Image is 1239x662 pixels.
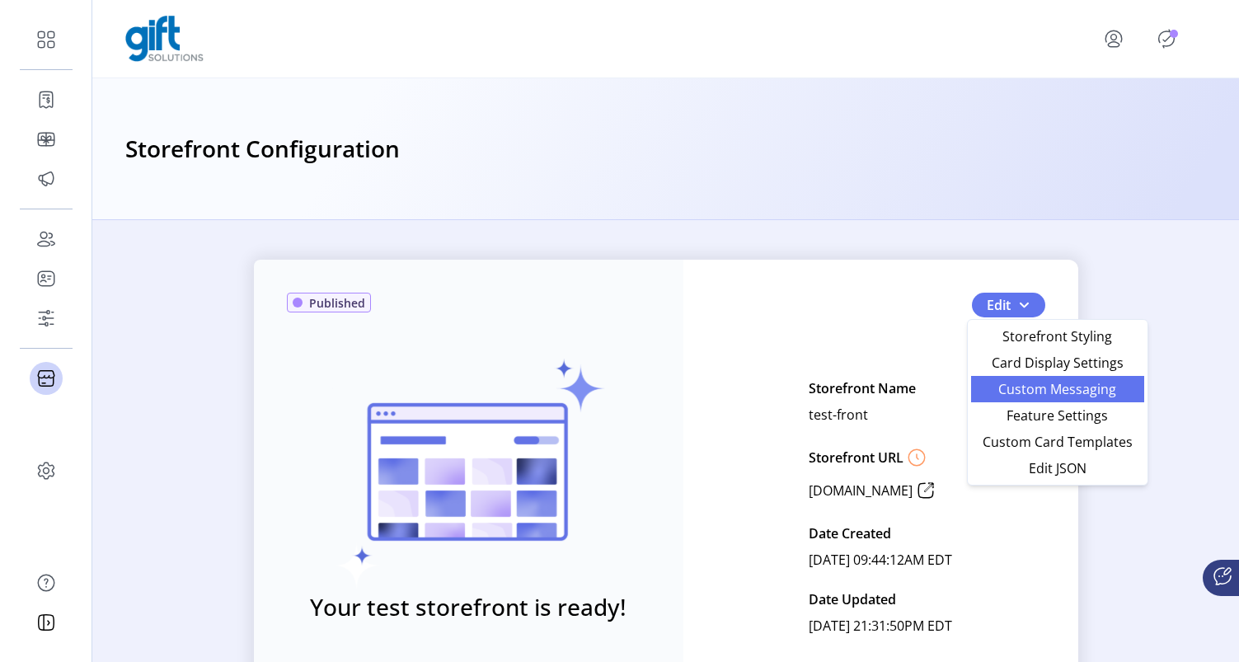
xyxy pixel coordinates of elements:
span: Custom Messaging [981,383,1134,396]
p: test-front [809,401,868,428]
p: Storefront Name [809,375,916,401]
p: Date Created [809,520,891,547]
span: Published [309,294,365,312]
p: [DATE] 09:44:12AM EDT [809,547,952,573]
p: [DOMAIN_NAME] [809,481,913,500]
li: Feature Settings [971,402,1144,429]
button: Publisher Panel [1153,26,1180,52]
span: Edit JSON [981,462,1134,475]
span: Feature Settings [981,409,1134,422]
li: Edit JSON [971,455,1144,481]
li: Card Display Settings [971,350,1144,376]
button: Edit [972,293,1045,317]
span: Storefront Styling [981,330,1134,343]
li: Custom Card Templates [971,429,1144,455]
span: Edit [987,295,1011,315]
span: Custom Card Templates [981,435,1134,448]
button: menu [1081,19,1153,59]
span: Card Display Settings [981,356,1134,369]
li: Custom Messaging [971,376,1144,402]
p: [DATE] 21:31:50PM EDT [809,613,952,639]
img: logo [125,16,204,62]
p: Date Updated [809,586,896,613]
p: Storefront URL [809,448,903,467]
li: Storefront Styling [971,323,1144,350]
h3: Your test storefront is ready! [310,589,627,624]
h3: Storefront Configuration [125,131,400,167]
